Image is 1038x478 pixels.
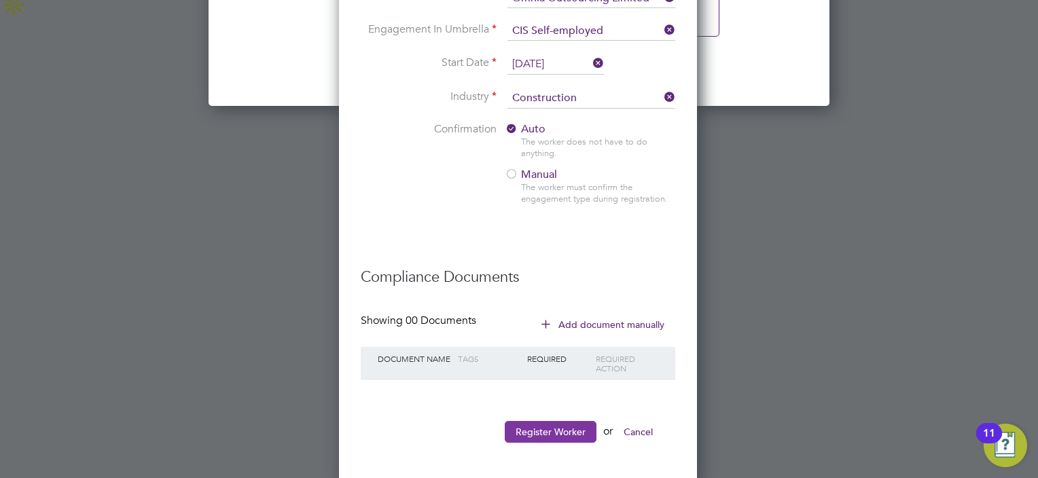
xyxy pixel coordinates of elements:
label: Engagement In Umbrella [361,22,497,37]
label: Start Date [361,56,497,70]
span: Manual [505,168,557,181]
button: Cancel [613,421,664,443]
div: Tags [454,347,524,370]
div: Document Name [374,347,454,370]
div: Required [524,347,593,370]
button: Add document manually [532,314,675,335]
div: The worker does not have to do anything. [521,136,675,160]
input: Search for... [507,22,675,41]
label: Industry [361,90,497,104]
div: 11 [983,433,995,451]
label: Confirmation [361,122,497,136]
div: Showing [361,314,479,328]
div: The worker must confirm the engagement type during registration. [521,182,675,205]
div: Required Action [592,347,662,380]
h3: Compliance Documents [361,254,675,287]
button: Open Resource Center, 11 new notifications [984,424,1027,467]
span: Auto [505,122,545,136]
span: 00 Documents [406,314,476,327]
input: Search for... [507,88,675,109]
li: or [361,421,675,456]
button: Register Worker [505,421,596,443]
input: Select one [507,54,604,75]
